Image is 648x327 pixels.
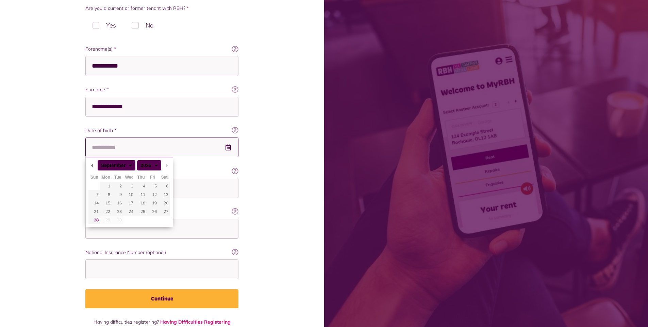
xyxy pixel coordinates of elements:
button: 1 [100,182,112,190]
button: 13 [159,190,170,199]
button: 22 [100,207,112,216]
button: 23 [112,207,123,216]
label: Yes [85,15,123,35]
label: National Insurance Number (optional) [85,249,238,256]
button: 26 [147,207,159,216]
button: 11 [135,190,147,199]
button: 18 [135,199,147,207]
label: Date of birth * [85,127,238,134]
button: Continue [85,289,238,308]
button: 2 [112,182,123,190]
abbr: Thursday [137,175,145,180]
label: Forename(s) * [85,46,238,53]
button: 24 [123,207,135,216]
button: 19 [147,199,159,207]
button: 12 [147,190,159,199]
button: 20 [159,199,170,207]
button: 14 [88,199,100,207]
button: 25 [135,207,147,216]
button: 21 [88,207,100,216]
button: 4 [135,182,147,190]
button: 28 [88,216,100,224]
abbr: Tuesday [114,175,121,180]
a: Having Difficulties Registering [160,319,231,325]
abbr: Wednesday [125,175,134,180]
input: Use the arrow keys to pick a date [85,138,238,158]
div: 2025 [137,160,161,170]
button: 5 [147,182,159,190]
button: 15 [100,199,112,207]
button: 10 [123,190,135,199]
button: 8 [100,190,112,199]
button: Previous Month [88,160,95,170]
label: No [125,15,161,35]
button: 6 [159,182,170,190]
button: 9 [112,190,123,199]
button: 3 [123,182,135,190]
button: 27 [159,207,170,216]
button: Next Month [163,160,170,170]
span: Having difficulties registering? [94,319,159,325]
button: 7 [88,190,100,199]
abbr: Friday [150,175,155,180]
div: September [98,160,135,170]
abbr: Sunday [90,175,98,180]
button: 17 [123,199,135,207]
abbr: Monday [102,175,110,180]
abbr: Saturday [161,175,168,180]
button: 16 [112,199,123,207]
label: Surname * [85,86,238,93]
label: Are you a current or former tenant with RBH? * [85,5,238,12]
